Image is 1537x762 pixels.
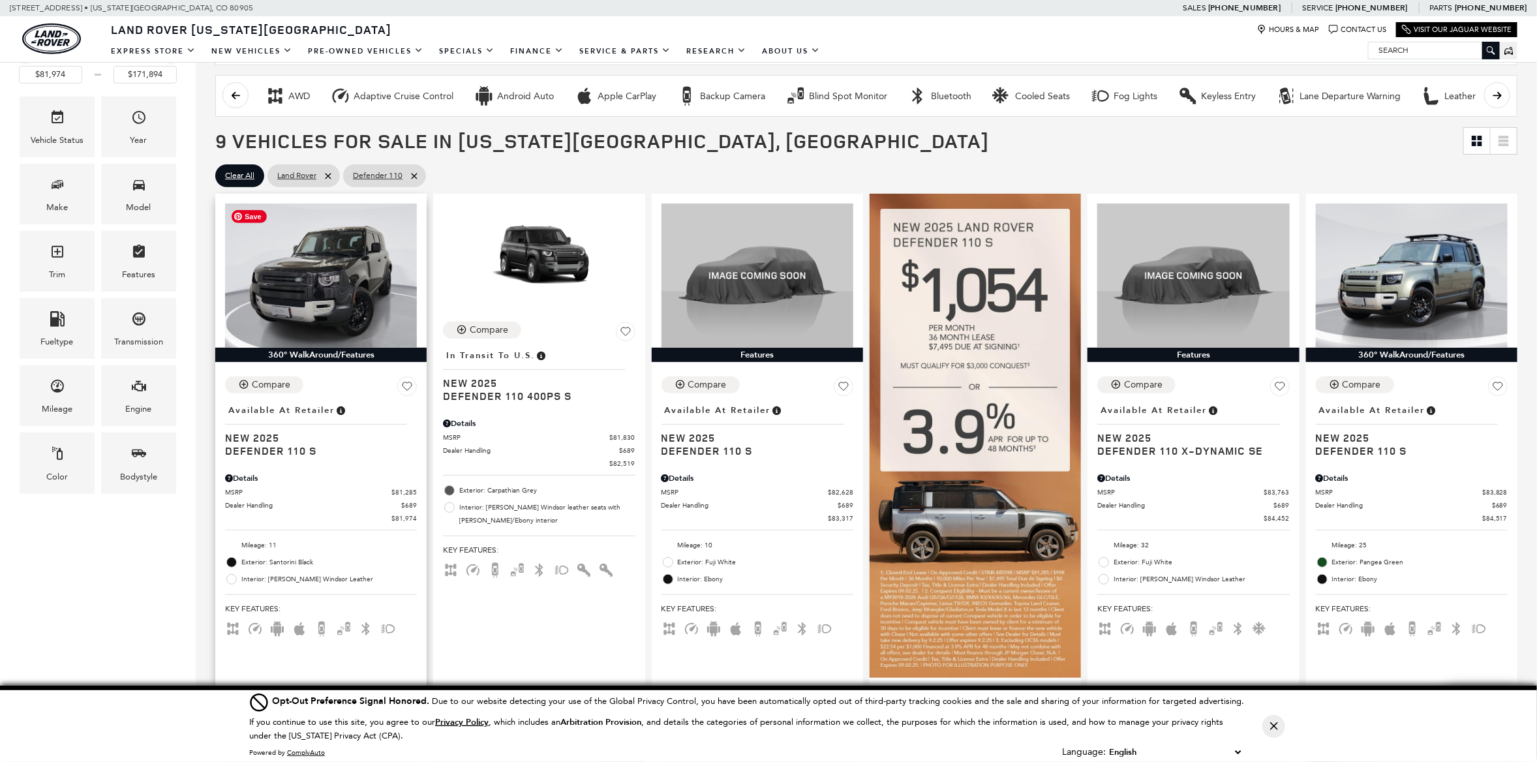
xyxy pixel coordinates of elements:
span: Service [1302,3,1333,12]
input: Minimum [19,66,82,83]
span: Adaptive Cruise Control [247,623,263,632]
span: Apple Car-Play [728,623,744,632]
span: Bluetooth [358,623,374,632]
span: Vehicle is in stock and ready for immediate delivery. Due to demand, availability is subject to c... [771,403,783,418]
span: Exterior: Pangea Green [1332,556,1508,569]
button: Compare Vehicle [443,322,521,339]
button: Close Button [1262,715,1285,738]
span: $81,974 [391,513,417,523]
span: Defender 110 S [662,444,844,457]
span: Fog Lights [554,564,570,573]
img: Land Rover [22,23,81,54]
div: YearYear [101,97,176,157]
img: 2025 LAND ROVER Defender 110 S [662,204,853,348]
span: Blind Spot Monitor [1208,623,1224,632]
a: Pre-Owned Vehicles [300,40,431,63]
span: Interior: Ebony [678,573,853,586]
span: Dealer Handling [225,500,401,510]
span: Exterior: Fuji White [1114,556,1289,569]
span: $82,628 [828,487,853,497]
button: scroll left [222,82,249,108]
div: Pricing Details - Defender 110 S [1316,472,1508,484]
span: Features [131,241,147,267]
span: AWD [1316,623,1332,632]
span: Blind Spot Monitor [772,623,788,632]
span: Exterior: Carpathian Grey [459,484,635,497]
a: Available at RetailerNew 2025Defender 110 X-Dynamic SE [1097,401,1289,457]
span: Apple Car-Play [1382,623,1398,632]
span: AWD [662,623,677,632]
a: [PHONE_NUMBER] [1335,3,1408,13]
span: New 2025 [1097,431,1279,444]
span: Backup Camera [487,564,503,573]
li: Mileage: 10 [662,537,853,554]
span: $83,763 [1264,487,1290,497]
a: Dealer Handling $689 [443,446,635,455]
button: Compare Vehicle [1097,376,1176,393]
span: Mileage [50,375,65,402]
div: Features [652,348,863,362]
li: Mileage: 25 [1316,537,1508,554]
span: Dealer Handling [1097,500,1273,510]
button: Android AutoAndroid Auto [467,82,561,110]
div: Compare [1124,379,1163,391]
span: Android Auto [269,623,285,632]
a: Research [678,40,754,63]
span: Cooled Seats [1253,623,1268,632]
span: Blind Spot Monitor [1427,623,1442,632]
a: Visit Our Jaguar Website [1402,25,1512,35]
div: EngineEngine [101,365,176,426]
span: Backup Camera [750,623,766,632]
div: Keyless Entry [1201,91,1256,102]
a: [STREET_ADDRESS] • [US_STATE][GEOGRAPHIC_DATA], CO 80905 [10,3,253,12]
span: Defender 110 S [1316,444,1498,457]
img: 2025 LAND ROVER Defender 110 X-Dynamic SE [1097,204,1289,348]
span: $84,452 [1264,513,1290,523]
span: Dealer Handling [1316,500,1492,510]
div: AWD [288,91,310,102]
span: Sales [1183,3,1206,12]
span: MSRP [1097,487,1264,497]
div: Cooled Seats [992,86,1012,106]
span: Backup Camera [314,623,329,632]
input: Search [1369,42,1499,58]
img: 2025 LAND ROVER Defender 110 400PS S [443,204,635,312]
div: Backup Camera [700,91,765,102]
span: Backup Camera [1405,623,1420,632]
button: Leather SeatsLeather Seats [1414,82,1508,110]
span: $689 [1492,500,1508,510]
span: Save [232,210,267,223]
div: Apple CarPlay [575,86,594,106]
li: Mileage: 32 [1097,537,1289,554]
a: In Transit to U.S.New 2025Defender 110 400PS S [443,346,635,403]
a: MSRP $83,828 [1316,487,1508,497]
a: Available at RetailerNew 2025Defender 110 S [662,401,853,457]
span: Adaptive Cruise Control [684,623,699,632]
span: Year [131,106,147,133]
span: Fog Lights [1471,623,1487,632]
button: AWDAWD [258,82,317,110]
span: Bluetooth [1230,623,1246,632]
span: Bluetooth [532,564,547,573]
button: Compare Vehicle [1316,376,1394,393]
span: Make [50,174,65,200]
span: Blind Spot Monitor [336,623,352,632]
div: Engine [126,402,152,416]
div: Year [130,133,147,147]
div: Bodystyle [120,470,157,484]
div: Adaptive Cruise Control [331,86,350,106]
div: Features [1088,348,1299,362]
span: Vehicle is in stock and ready for immediate delivery. Due to demand, availability is subject to c... [335,403,346,418]
span: $689 [1274,500,1290,510]
input: Maximum [114,66,177,83]
span: AWD [1097,623,1113,632]
a: EXPRESS STORE [103,40,204,63]
div: ModelModel [101,164,176,224]
span: Defender 110 400PS S [443,389,625,403]
span: Opt-Out Preference Signal Honored . [272,695,432,707]
a: Contact Us [1329,25,1386,35]
span: Apple Car-Play [1164,623,1179,632]
div: Bluetooth [908,86,928,106]
span: Bodystyle [131,442,147,469]
span: Exterior: Fuji White [678,556,853,569]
